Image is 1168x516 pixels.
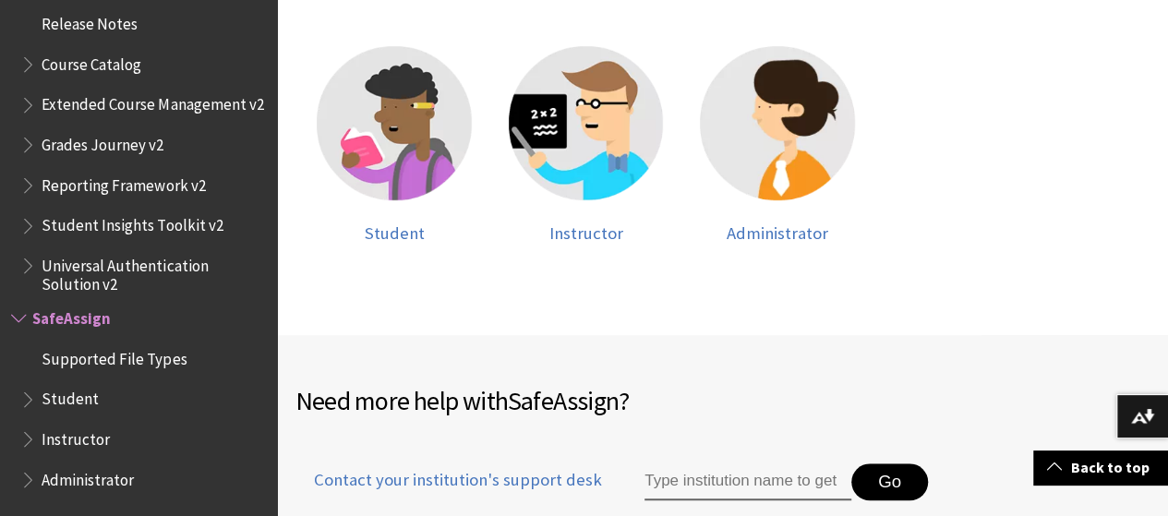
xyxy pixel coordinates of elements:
nav: Book outline for Blackboard SafeAssign [11,303,266,495]
span: Release Notes [42,8,138,33]
img: Administrator help [700,46,855,201]
a: Administrator help Administrator [700,46,855,244]
span: Course Catalog [42,49,141,74]
img: Student help [317,46,472,201]
span: Instructor [42,424,110,449]
button: Go [851,463,928,500]
img: Instructor help [509,46,664,201]
span: Contact your institution's support desk [295,468,602,492]
span: SafeAssign [32,303,111,328]
input: Type institution name to get support [644,463,851,500]
a: Student help Student [317,46,472,244]
span: Supported File Types [42,343,187,368]
span: Student [42,384,99,409]
a: Instructor help Instructor [509,46,664,244]
span: Student [364,222,424,244]
h2: Need more help with ? [295,381,1150,420]
span: Administrator [42,464,134,489]
a: Back to top [1033,450,1168,485]
span: Instructor [549,222,623,244]
span: Extended Course Management v2 [42,90,263,114]
span: Universal Authentication Solution v2 [42,250,264,294]
a: Contact your institution's support desk [295,468,602,514]
span: Reporting Framework v2 [42,170,205,195]
span: SafeAssign [508,384,619,417]
span: Student Insights Toolkit v2 [42,210,223,235]
span: Grades Journey v2 [42,129,163,154]
span: Administrator [727,222,828,244]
